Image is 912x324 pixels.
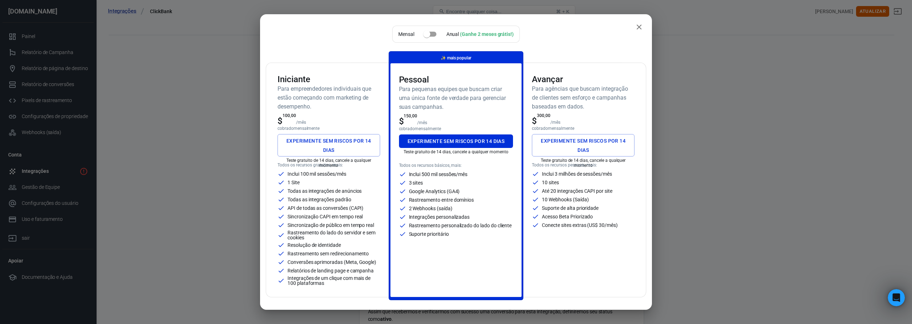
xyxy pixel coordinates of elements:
font: /mês [296,120,306,125]
font: cobrado [278,126,294,131]
font: Mensal [398,31,414,37]
font: Inclui 3 milhões de sessões/mês [542,171,612,177]
font: Sincronização de público em tempo real [287,222,374,228]
font: Pessoal [399,75,429,85]
font: Todos os recursos básicos, mais: [399,163,462,168]
font: Anual [446,31,459,37]
font: ✨ [441,55,446,60]
font: 2 Webhooks (saída) [409,206,452,211]
font: Até 20 integrações CAPI por site [542,188,612,194]
font: Rastreamento do lado do servidor e sem cookies [287,230,375,240]
font: Rastreamento entre domínios [409,197,474,203]
font: mensalmente [415,126,441,131]
font: 10 sites [542,180,559,185]
font: Todas as integrações padrão [287,197,351,202]
font: Conecte sites extras (US$ 30/mês) [542,222,617,228]
button: Experimente sem riscos por 14 dias [278,134,380,156]
font: Experimente sem riscos por 14 dias [541,138,626,153]
font: Inclui 500 mil sessões/mês [409,171,468,177]
font: 150,00 [404,113,417,118]
span: magia [441,55,446,60]
font: Suporte de alta prioridade [542,205,598,211]
font: Experimente sem riscos por 14 dias [408,138,505,144]
font: Suporte prioritário [409,231,449,237]
font: Todas as integrações de anúncios [287,188,362,194]
font: mensalmente [548,126,574,131]
font: Integrações personalizadas [409,214,470,220]
font: Teste gratuito de 14 dias, cancele a qualquer momento [541,158,626,168]
font: $ [399,116,404,126]
font: Conversões aprimoradas (Meta, Google) [287,259,376,265]
font: Sincronização CAPI em tempo real [287,214,363,219]
font: Rastreamento sem redirecionamento [287,251,369,256]
font: mais popular [447,55,471,60]
font: /mês [550,120,560,125]
font: $ [532,116,537,126]
font: 10 Webhooks (Saída) [542,197,589,202]
font: Iniciante [278,74,310,84]
font: Experimente sem riscos por 14 dias [286,138,371,153]
button: fechar [632,20,646,34]
button: Experimente sem riscos por 14 dias [399,134,513,148]
font: mensalmente [294,126,320,131]
font: Todos os recursos gratuitos, mais: [278,163,343,168]
font: Inclui 100 mil sessões/mês [287,171,346,177]
font: 100,00 [283,113,296,118]
font: Avançar [532,74,563,84]
font: Para agências que buscam integração de clientes sem esforço e campanhas baseadas em dados. [532,85,628,110]
font: Integrações de um clique com mais de 100 plataformas [287,275,370,286]
font: Relatórios de landing page e campanha [287,268,374,273]
font: Resolução de identidade [287,242,341,248]
font: 300,00 [537,113,550,118]
font: $ [278,116,283,126]
font: /mês [417,120,427,125]
font: Todos os recursos pessoais, mais: [532,163,597,168]
font: (Ganhe 2 meses grátis!) [460,31,514,37]
font: Teste gratuito de 14 dias, cancele a qualquer momento [286,158,371,168]
font: Para pequenas equipes que buscam criar uma única fonte de verdade para gerenciar suas campanhas. [399,86,506,110]
font: Para empreendedores individuais que estão começando com marketing de desempenho. [278,85,371,110]
font: 3 sites [409,180,423,186]
font: cobrado [532,126,548,131]
font: 1 Site [287,180,300,185]
font: API de todas as conversões (CAPI) [287,205,363,211]
font: Rastreamento personalizado do lado do cliente [409,223,512,228]
font: Google Analytics (GA4) [409,188,460,194]
font: cobrado [399,126,415,131]
font: Acesso Beta Priorizado [542,214,593,219]
iframe: Chat ao vivo do Intercom [888,289,905,306]
button: Experimente sem riscos por 14 dias [532,134,634,156]
font: Teste gratuito de 14 dias, cancele a qualquer momento [404,149,508,154]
